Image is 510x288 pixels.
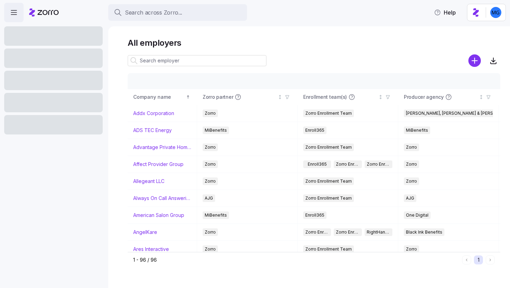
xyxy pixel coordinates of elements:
[474,255,483,264] button: 1
[428,6,461,19] button: Help
[303,94,347,101] span: Enrollment team(s)
[305,228,329,236] span: Zorro Enrollment Team
[406,177,417,185] span: Zorro
[479,95,484,99] div: Not sorted
[128,37,500,48] h1: All employers
[378,95,383,99] div: Not sorted
[205,143,216,151] span: Zorro
[490,7,501,18] img: 61c362f0e1d336c60eacb74ec9823875
[305,177,352,185] span: Zorro Enrollment Team
[133,144,191,151] a: Advantage Private Home Care
[205,177,216,185] span: Zorro
[305,110,352,117] span: Zorro Enrollment Team
[406,194,414,202] span: AJG
[336,228,359,236] span: Zorro Enrollment Experts
[367,160,390,168] span: Zorro Enrollment Experts
[108,4,247,21] button: Search across Zorro...
[133,178,164,185] a: Allegeant LLC
[133,229,157,236] a: AngelKare
[305,126,324,134] span: Enroll365
[205,194,213,202] span: AJG
[205,228,216,236] span: Zorro
[205,110,216,117] span: Zorro
[462,255,471,264] button: Previous page
[406,228,442,236] span: Black Ink Benefits
[133,161,184,168] a: Affect Provider Group
[305,194,352,202] span: Zorro Enrollment Team
[205,245,216,253] span: Zorro
[406,160,417,168] span: Zorro
[434,8,456,17] span: Help
[367,228,390,236] span: RightHandMan Financial
[133,195,191,202] a: Always On Call Answering Service
[404,94,444,101] span: Producer agency
[305,143,352,151] span: Zorro Enrollment Team
[305,211,324,219] span: Enroll365
[205,160,216,168] span: Zorro
[203,94,233,101] span: Zorro partner
[298,89,398,105] th: Enrollment team(s)Not sorted
[197,89,298,105] th: Zorro partnerNot sorted
[133,246,169,253] a: Ares Interactive
[133,93,185,101] div: Company name
[128,55,266,66] input: Search employer
[205,211,227,219] span: MiBenefits
[278,95,282,99] div: Not sorted
[125,8,182,17] span: Search across Zorro...
[305,245,352,253] span: Zorro Enrollment Team
[398,89,499,105] th: Producer agencyNot sorted
[133,110,174,117] a: Addx Corporation
[468,54,481,67] svg: add icon
[133,127,172,134] a: ADS TEC Energy
[406,245,417,253] span: Zorro
[308,160,327,168] span: Enroll365
[128,89,197,105] th: Company nameSorted ascending
[205,126,227,134] span: MiBenefits
[486,255,495,264] button: Next page
[186,95,190,99] div: Sorted ascending
[336,160,359,168] span: Zorro Enrollment Team
[133,256,459,263] div: 1 - 96 / 96
[133,212,184,219] a: American Salon Group
[406,143,417,151] span: Zorro
[406,211,428,219] span: One Digital
[406,126,428,134] span: MiBenefits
